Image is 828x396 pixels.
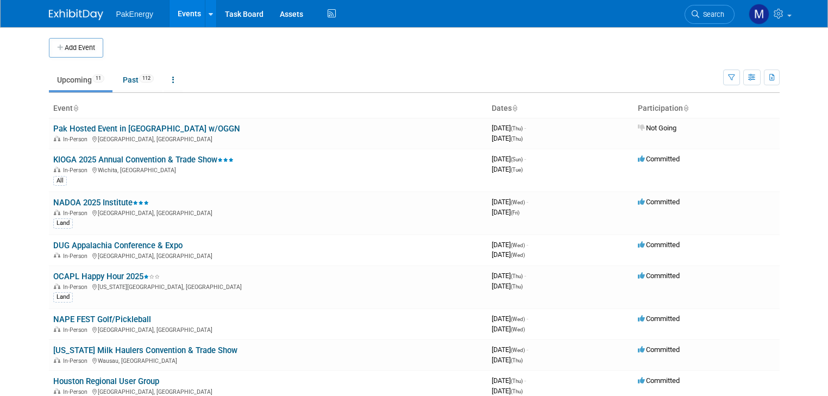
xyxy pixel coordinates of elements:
[638,272,680,280] span: Committed
[53,165,483,174] div: Wichita, [GEOGRAPHIC_DATA]
[53,124,240,134] a: Pak Hosted Event in [GEOGRAPHIC_DATA] w/OGGN
[633,99,780,118] th: Participation
[511,357,523,363] span: (Thu)
[526,241,528,249] span: -
[511,378,523,384] span: (Thu)
[683,104,688,112] a: Sort by Participation Type
[638,315,680,323] span: Committed
[638,124,676,132] span: Not Going
[53,176,67,186] div: All
[53,282,483,291] div: [US_STATE][GEOGRAPHIC_DATA], [GEOGRAPHIC_DATA]
[492,208,519,216] span: [DATE]
[492,282,523,290] span: [DATE]
[54,284,60,289] img: In-Person Event
[492,155,526,163] span: [DATE]
[53,241,183,250] a: DUG Appalachia Conference & Expo
[492,250,525,259] span: [DATE]
[511,284,523,290] span: (Thu)
[492,376,526,385] span: [DATE]
[63,136,91,143] span: In-Person
[492,345,528,354] span: [DATE]
[73,104,78,112] a: Sort by Event Name
[92,74,104,83] span: 11
[511,316,525,322] span: (Wed)
[492,272,526,280] span: [DATE]
[511,156,523,162] span: (Sun)
[53,376,159,386] a: Houston Regional User Group
[492,198,528,206] span: [DATE]
[638,198,680,206] span: Committed
[638,241,680,249] span: Committed
[53,315,151,324] a: NAPE FEST Golf/Pickleball
[511,199,525,205] span: (Wed)
[524,376,526,385] span: -
[511,125,523,131] span: (Thu)
[54,136,60,141] img: In-Person Event
[492,241,528,249] span: [DATE]
[63,167,91,174] span: In-Person
[511,347,525,353] span: (Wed)
[53,325,483,334] div: [GEOGRAPHIC_DATA], [GEOGRAPHIC_DATA]
[492,356,523,364] span: [DATE]
[54,253,60,258] img: In-Person Event
[512,104,517,112] a: Sort by Start Date
[492,387,523,395] span: [DATE]
[116,10,153,18] span: PakEnergy
[511,242,525,248] span: (Wed)
[54,326,60,332] img: In-Person Event
[511,273,523,279] span: (Thu)
[49,38,103,58] button: Add Event
[53,272,160,281] a: OCAPL Happy Hour 2025
[492,165,523,173] span: [DATE]
[63,388,91,395] span: In-Person
[511,136,523,142] span: (Thu)
[492,325,525,333] span: [DATE]
[49,70,112,90] a: Upcoming11
[524,124,526,132] span: -
[511,167,523,173] span: (Tue)
[139,74,154,83] span: 112
[53,356,483,364] div: Wausau, [GEOGRAPHIC_DATA]
[492,315,528,323] span: [DATE]
[511,252,525,258] span: (Wed)
[63,326,91,334] span: In-Person
[54,357,60,363] img: In-Person Event
[63,210,91,217] span: In-Person
[638,155,680,163] span: Committed
[53,155,234,165] a: KIOGA 2025 Annual Convention & Trade Show
[53,292,73,302] div: Land
[511,210,519,216] span: (Fri)
[699,10,724,18] span: Search
[524,155,526,163] span: -
[492,124,526,132] span: [DATE]
[526,345,528,354] span: -
[638,376,680,385] span: Committed
[492,134,523,142] span: [DATE]
[749,4,769,24] img: Mary Walker
[53,218,73,228] div: Land
[53,345,237,355] a: [US_STATE] Milk Haulers Convention & Trade Show
[526,198,528,206] span: -
[638,345,680,354] span: Committed
[685,5,735,24] a: Search
[53,387,483,395] div: [GEOGRAPHIC_DATA], [GEOGRAPHIC_DATA]
[526,315,528,323] span: -
[524,272,526,280] span: -
[49,9,103,20] img: ExhibitDay
[63,253,91,260] span: In-Person
[53,251,483,260] div: [GEOGRAPHIC_DATA], [GEOGRAPHIC_DATA]
[487,99,633,118] th: Dates
[115,70,162,90] a: Past112
[54,167,60,172] img: In-Person Event
[511,326,525,332] span: (Wed)
[53,134,483,143] div: [GEOGRAPHIC_DATA], [GEOGRAPHIC_DATA]
[49,99,487,118] th: Event
[63,357,91,364] span: In-Person
[54,388,60,394] img: In-Person Event
[63,284,91,291] span: In-Person
[511,388,523,394] span: (Thu)
[53,208,483,217] div: [GEOGRAPHIC_DATA], [GEOGRAPHIC_DATA]
[54,210,60,215] img: In-Person Event
[53,198,149,208] a: NADOA 2025 Institute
